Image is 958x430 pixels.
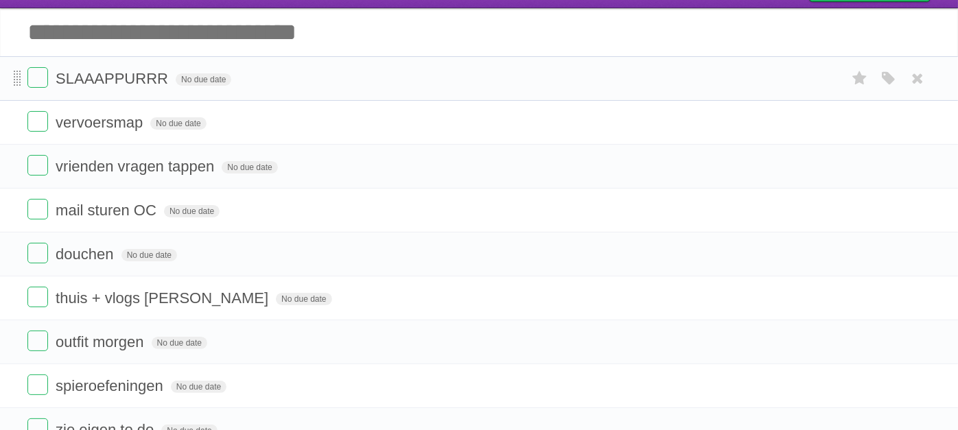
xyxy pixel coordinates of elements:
[150,117,206,130] span: No due date
[56,202,160,219] span: mail sturen OC
[27,243,48,263] label: Done
[222,161,277,174] span: No due date
[56,333,147,350] span: outfit morgen
[27,67,48,88] label: Done
[56,377,167,394] span: spieroefeningen
[152,337,207,349] span: No due date
[27,287,48,307] label: Done
[27,155,48,176] label: Done
[56,246,117,263] span: douchen
[171,381,226,393] span: No due date
[56,289,272,307] span: thuis + vlogs [PERSON_NAME]
[176,73,231,86] span: No due date
[27,111,48,132] label: Done
[276,293,331,305] span: No due date
[56,114,146,131] span: vervoersmap
[27,374,48,395] label: Done
[27,331,48,351] label: Done
[164,205,220,217] span: No due date
[847,67,873,90] label: Star task
[121,249,177,261] span: No due date
[56,158,218,175] span: vrienden vragen tappen
[27,199,48,219] label: Done
[56,70,172,87] span: SLAAAPPURRR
